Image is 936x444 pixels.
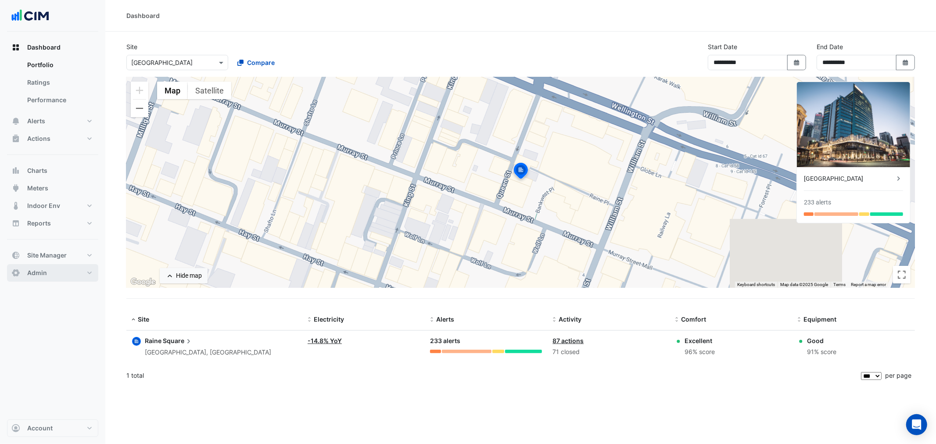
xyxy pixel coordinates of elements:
span: Electricity [314,315,344,323]
span: Actions [27,134,50,143]
button: Indoor Env [7,197,98,215]
app-icon: Dashboard [11,43,20,52]
button: Compare [232,55,280,70]
button: Charts [7,162,98,179]
div: Hide map [176,271,202,280]
button: Admin [7,264,98,282]
div: 71 closed [552,347,664,357]
label: End Date [817,42,843,51]
span: Dashboard [27,43,61,52]
div: Dashboard [7,56,98,112]
button: Account [7,419,98,437]
a: Performance [20,91,98,109]
button: Actions [7,130,98,147]
span: Reports [27,219,51,228]
span: per page [885,372,911,379]
a: -14.8% YoY [308,337,342,344]
fa-icon: Select Date [902,59,910,66]
div: [GEOGRAPHIC_DATA] [804,174,894,183]
span: Square [163,336,193,346]
span: Account [27,424,53,433]
a: Portfolio [20,56,98,74]
app-icon: Charts [11,166,20,175]
span: Alerts [27,117,45,125]
a: Ratings [20,74,98,91]
button: Dashboard [7,39,98,56]
div: 1 total [126,365,859,387]
span: Equipment [804,315,837,323]
span: Alerts [436,315,454,323]
span: Site [138,315,149,323]
a: Terms (opens in new tab) [833,282,846,287]
span: Indoor Env [27,201,60,210]
span: Charts [27,166,47,175]
div: Excellent [685,336,715,345]
div: Dashboard [126,11,160,20]
div: 96% score [685,347,715,357]
img: Google [129,276,158,288]
app-icon: Site Manager [11,251,20,260]
button: Show satellite imagery [188,82,231,99]
app-icon: Admin [11,269,20,277]
div: [GEOGRAPHIC_DATA], [GEOGRAPHIC_DATA] [145,347,271,358]
img: Company Logo [11,7,50,25]
a: 87 actions [552,337,584,344]
button: Alerts [7,112,98,130]
span: Comfort [681,315,706,323]
app-icon: Alerts [11,117,20,125]
app-icon: Indoor Env [11,201,20,210]
a: Open this area in Google Maps (opens a new window) [129,276,158,288]
span: Site Manager [27,251,67,260]
div: Good [807,336,837,345]
button: Reports [7,215,98,232]
fa-icon: Select Date [793,59,801,66]
button: Keyboard shortcuts [737,282,775,288]
span: Compare [247,58,275,67]
label: Site [126,42,137,51]
span: Admin [27,269,47,277]
span: Map data ©2025 Google [780,282,828,287]
app-icon: Meters [11,184,20,193]
button: Meters [7,179,98,197]
a: Report a map error [851,282,886,287]
button: Zoom out [131,100,148,117]
button: Show street map [157,82,188,99]
div: 91% score [807,347,837,357]
span: Activity [559,315,581,323]
div: Open Intercom Messenger [906,414,927,435]
app-icon: Reports [11,219,20,228]
app-icon: Actions [11,134,20,143]
img: Raine Square [797,82,910,167]
button: Zoom in [131,82,148,99]
span: Raine [145,337,161,344]
button: Toggle fullscreen view [893,266,911,283]
button: Hide map [160,268,208,283]
button: Site Manager [7,247,98,264]
span: Meters [27,184,48,193]
img: site-pin-selected.svg [511,161,531,183]
div: 233 alerts [430,336,542,346]
label: Start Date [708,42,737,51]
div: 233 alerts [804,198,831,207]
